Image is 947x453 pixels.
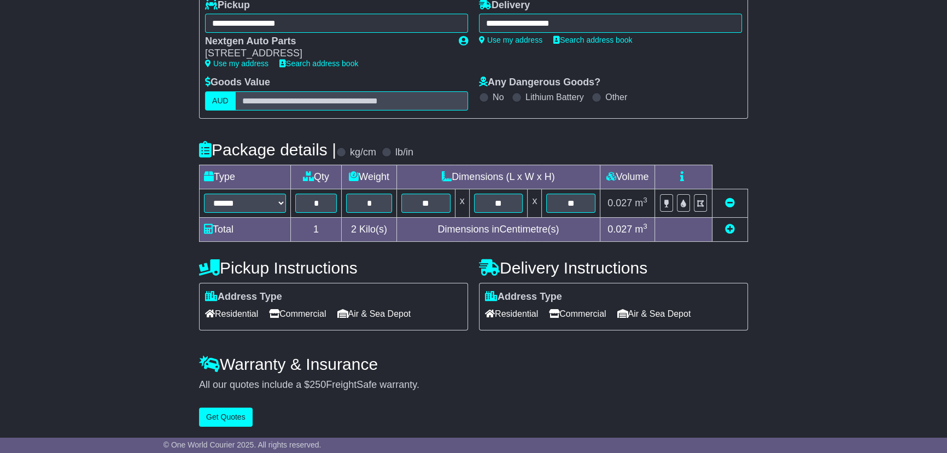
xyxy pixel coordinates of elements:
h4: Pickup Instructions [199,259,468,277]
td: x [455,189,469,217]
span: © One World Courier 2025. All rights reserved. [163,440,321,449]
h4: Warranty & Insurance [199,355,748,373]
span: 0.027 [607,198,632,208]
a: Use my address [479,36,542,44]
label: Lithium Battery [525,92,584,102]
span: Commercial [269,305,326,322]
h4: Delivery Instructions [479,259,748,277]
span: m [635,198,647,208]
label: Address Type [485,291,562,303]
span: Commercial [549,305,606,322]
div: [STREET_ADDRESS] [205,48,448,60]
span: Residential [205,305,258,322]
a: Search address book [279,59,358,68]
span: Air & Sea Depot [617,305,691,322]
h4: Package details | [199,141,336,159]
label: lb/in [395,147,413,159]
td: Total [200,217,291,241]
sup: 3 [643,222,647,230]
span: Residential [485,305,538,322]
div: All our quotes include a $ FreightSafe warranty. [199,379,748,391]
sup: 3 [643,196,647,204]
label: Goods Value [205,77,270,89]
span: Air & Sea Depot [337,305,411,322]
td: Dimensions in Centimetre(s) [396,217,600,241]
a: Search address book [553,36,632,44]
button: Get Quotes [199,408,253,427]
label: kg/cm [350,147,376,159]
td: Dimensions (L x W x H) [396,165,600,189]
span: m [635,224,647,235]
label: Address Type [205,291,282,303]
div: Nextgen Auto Parts [205,36,448,48]
span: 2 [351,224,356,235]
td: x [528,189,542,217]
label: Any Dangerous Goods? [479,77,600,89]
td: Type [200,165,291,189]
td: Volume [600,165,654,189]
a: Use my address [205,59,268,68]
td: 1 [291,217,342,241]
span: 250 [309,379,326,390]
span: 0.027 [607,224,632,235]
a: Remove this item [725,198,735,208]
label: No [493,92,504,102]
td: Qty [291,165,342,189]
a: Add new item [725,224,735,235]
label: Other [605,92,627,102]
td: Weight [342,165,397,189]
td: Kilo(s) [342,217,397,241]
label: AUD [205,91,236,111]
